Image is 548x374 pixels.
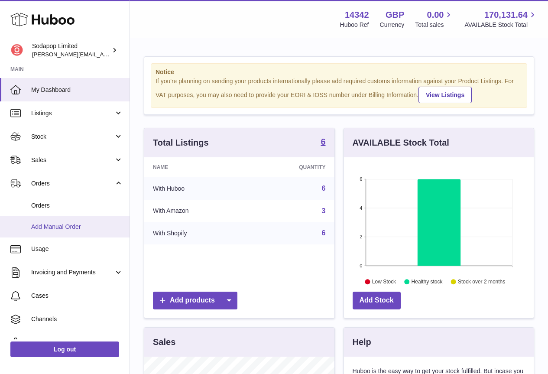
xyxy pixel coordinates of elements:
[31,245,123,253] span: Usage
[31,86,123,94] span: My Dashboard
[10,44,23,57] img: david@sodapop-audio.co.uk
[321,137,325,148] a: 6
[153,292,237,309] a: Add products
[322,185,326,192] a: 6
[31,223,123,231] span: Add Manual Order
[353,137,449,149] h3: AVAILABLE Stock Total
[322,207,326,215] a: 3
[380,21,405,29] div: Currency
[418,87,472,103] a: View Listings
[458,279,505,285] text: Stock over 2 months
[153,137,209,149] h3: Total Listings
[32,42,110,59] div: Sodapop Limited
[372,279,396,285] text: Low Stock
[153,336,175,348] h3: Sales
[322,229,326,237] a: 6
[386,9,404,21] strong: GBP
[345,9,369,21] strong: 14342
[415,21,454,29] span: Total sales
[248,157,334,177] th: Quantity
[360,234,362,239] text: 2
[321,137,325,146] strong: 6
[353,292,401,309] a: Add Stock
[31,268,114,276] span: Invoicing and Payments
[10,341,119,357] a: Log out
[31,133,114,141] span: Stock
[360,205,362,211] text: 4
[31,179,114,188] span: Orders
[415,9,454,29] a: 0.00 Total sales
[31,156,114,164] span: Sales
[360,263,362,268] text: 0
[32,51,174,58] span: [PERSON_NAME][EMAIL_ADDRESS][DOMAIN_NAME]
[144,200,248,222] td: With Amazon
[31,338,123,347] span: Settings
[31,109,114,117] span: Listings
[464,21,538,29] span: AVAILABLE Stock Total
[144,157,248,177] th: Name
[340,21,369,29] div: Huboo Ref
[427,9,444,21] span: 0.00
[484,9,528,21] span: 170,131.64
[464,9,538,29] a: 170,131.64 AVAILABLE Stock Total
[156,68,522,76] strong: Notice
[360,176,362,182] text: 6
[31,315,123,323] span: Channels
[31,292,123,300] span: Cases
[31,202,123,210] span: Orders
[156,77,522,103] div: If you're planning on sending your products internationally please add required customs informati...
[411,279,443,285] text: Healthy stock
[144,222,248,244] td: With Shopify
[353,336,371,348] h3: Help
[144,177,248,200] td: With Huboo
